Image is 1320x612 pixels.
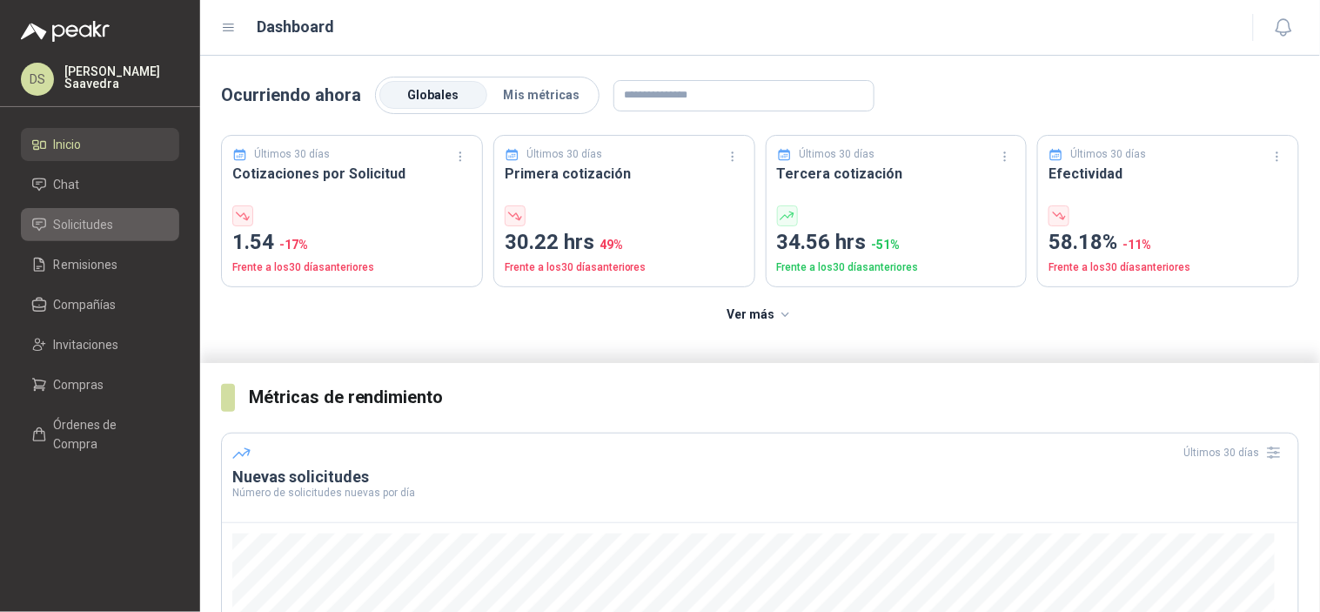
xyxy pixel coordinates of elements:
[54,295,117,314] span: Compañías
[21,368,179,401] a: Compras
[21,63,54,96] div: DS
[1122,238,1151,252] span: -11 %
[64,65,179,90] p: [PERSON_NAME] Saavedra
[799,146,874,163] p: Últimos 30 días
[21,168,179,201] a: Chat
[505,259,744,276] p: Frente a los 30 días anteriores
[505,163,744,185] h3: Primera cotización
[249,384,1299,411] h3: Métricas de rendimiento
[1049,259,1288,276] p: Frente a los 30 días anteriores
[232,467,1288,488] h3: Nuevas solicitudes
[232,226,472,259] p: 1.54
[54,215,114,234] span: Solicitudes
[505,226,744,259] p: 30.22 hrs
[54,135,82,154] span: Inicio
[21,128,179,161] a: Inicio
[21,248,179,281] a: Remisiones
[777,226,1016,259] p: 34.56 hrs
[54,255,118,274] span: Remisiones
[717,298,803,333] button: Ver más
[54,375,104,394] span: Compras
[221,82,361,109] p: Ocurriendo ahora
[232,259,472,276] p: Frente a los 30 días anteriores
[777,259,1016,276] p: Frente a los 30 días anteriores
[232,163,472,185] h3: Cotizaciones por Solicitud
[21,21,110,42] img: Logo peakr
[503,88,580,102] span: Mis métricas
[872,238,901,252] span: -51 %
[408,88,459,102] span: Globales
[21,408,179,461] a: Órdenes de Compra
[255,146,331,163] p: Últimos 30 días
[54,415,163,454] span: Órdenes de Compra
[21,208,179,241] a: Solicitudes
[21,328,179,361] a: Invitaciones
[232,488,1288,498] p: Número de solicitudes nuevas por día
[526,146,602,163] p: Últimos 30 días
[1184,439,1288,467] div: Últimos 30 días
[1049,226,1288,259] p: 58.18%
[777,163,1016,185] h3: Tercera cotización
[258,15,335,39] h1: Dashboard
[279,238,308,252] span: -17 %
[1071,146,1147,163] p: Últimos 30 días
[54,175,80,194] span: Chat
[1049,163,1288,185] h3: Efectividad
[21,288,179,321] a: Compañías
[54,335,119,354] span: Invitaciones
[600,238,623,252] span: 49 %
